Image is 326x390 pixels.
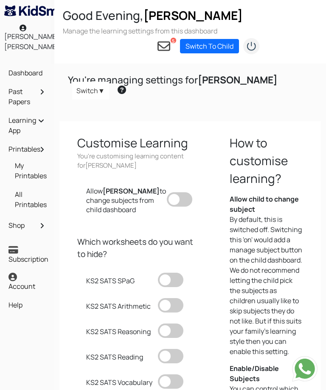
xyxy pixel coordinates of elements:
[230,364,279,383] b: Enable/Disable Subjects
[230,194,303,357] p: By default, this is switched off. Switching this 'on' would add a manage subject button on the ch...
[6,218,48,232] a: Shop
[198,73,278,86] b: [PERSON_NAME]
[4,6,75,16] img: KidSmart logo
[6,113,48,138] a: Learning App
[78,178,166,214] p: Allow to change subjects from child dashboard
[13,187,46,212] a: All Printables
[143,7,243,23] span: [PERSON_NAME]
[77,152,184,170] span: You're customising learning content for
[78,369,157,387] p: KS2 SATS Vocabulary
[68,74,278,86] h4: You're managing settings for
[292,356,318,382] img: Send whatsapp message to +442080035976
[6,66,48,80] a: Dashboard
[180,39,239,53] a: Switch To Child
[170,37,177,44] span: 5
[72,82,109,100] a: Switch
[78,344,157,362] p: KS2 SATS Reading
[230,194,299,214] b: Allow child to change subject
[157,37,170,55] a: 5
[78,268,157,285] p: KS2 SATS SPaG
[6,84,48,109] a: Past Papers
[6,271,48,293] a: Account
[6,243,48,266] a: Subscription
[63,26,243,36] h3: Manage the learning settings from this dashboard
[103,186,160,196] span: [PERSON_NAME]
[77,134,194,171] p: Customise Learning
[13,158,46,183] a: My Printables
[6,142,48,156] a: Printables
[230,134,303,187] p: How to customise learning?
[243,38,260,55] img: logout2.png
[77,236,194,260] p: Which worksheets do you want to hide?
[78,318,157,336] p: KS2 SATS Reasoning
[63,8,243,23] h2: Good Evening,
[6,298,48,312] a: Help
[78,293,157,311] p: KS2 SATS Arithmetic
[85,161,137,170] span: [PERSON_NAME]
